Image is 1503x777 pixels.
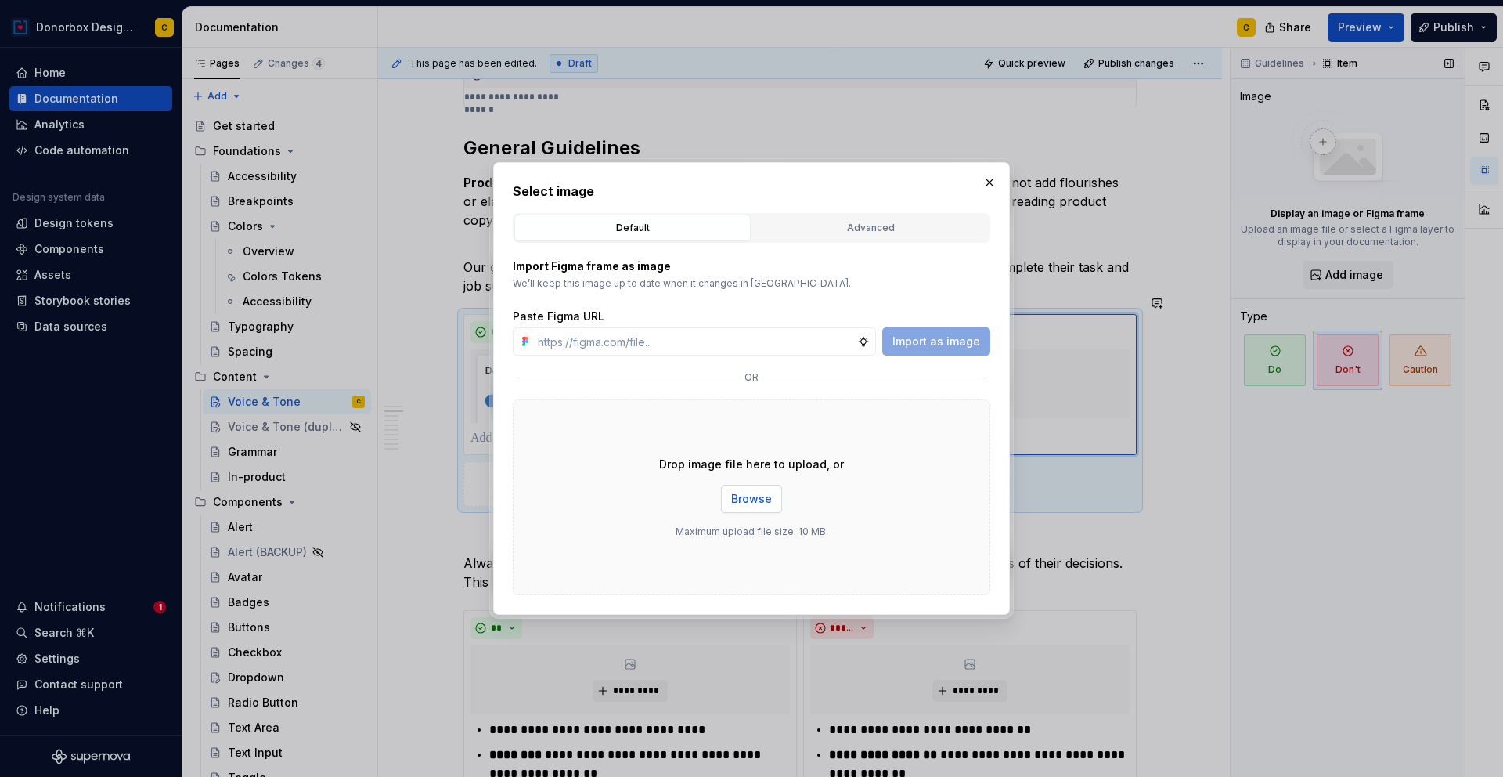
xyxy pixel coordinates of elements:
[744,371,759,384] p: or
[721,485,782,513] button: Browse
[520,220,745,236] div: Default
[513,182,990,201] h2: Select image
[532,327,857,356] input: https://figma.com/file...
[731,491,772,507] span: Browse
[659,457,844,472] p: Drop image file here to upload, or
[513,258,990,274] p: Import Figma frame as image
[758,220,983,236] div: Advanced
[513,277,990,290] p: We’ll keep this image up to date when it changes in [GEOGRAPHIC_DATA].
[513,309,604,324] label: Paste Figma URL
[676,526,828,538] p: Maximum upload file size: 10 MB.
